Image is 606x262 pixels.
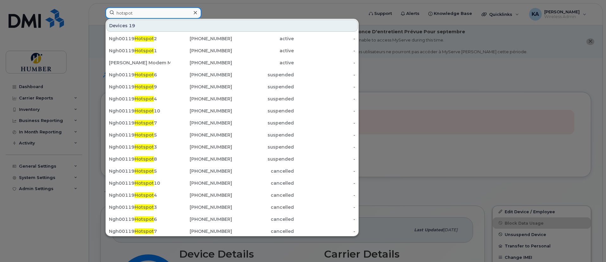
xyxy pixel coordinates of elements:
div: [PHONE_NUMBER] [171,60,232,66]
div: suspended [232,108,294,114]
div: [PHONE_NUMBER] [171,108,232,114]
div: Ngh00119 5 [109,168,171,174]
span: Hotspot [135,168,154,174]
div: - [294,204,356,210]
div: - [294,72,356,78]
div: [PHONE_NUMBER] [171,180,232,186]
span: Hotspot [135,72,154,78]
div: Ngh00119 4 [109,192,171,198]
div: [PHONE_NUMBER] [171,35,232,42]
span: Hotspot [135,84,154,90]
div: [PHONE_NUMBER] [171,48,232,54]
a: [PERSON_NAME] Modem Mi Fi[PHONE_NUMBER]active- [106,57,358,68]
a: Ngh00119Hotspot6[PHONE_NUMBER]suspended- [106,69,358,80]
div: Ngh00119 2 [109,35,171,42]
span: Hotspot [135,144,154,150]
div: [PHONE_NUMBER] [171,156,232,162]
span: Hotspot [135,228,154,234]
div: [PHONE_NUMBER] [171,132,232,138]
div: [PHONE_NUMBER] [171,72,232,78]
div: Ngh00119 10 [109,180,171,186]
a: Ngh00119Hotspot1[PHONE_NUMBER]active- [106,45,358,56]
div: Ngh00119 6 [109,72,171,78]
a: Ngh00119Hotspot4[PHONE_NUMBER]suspended- [106,93,358,105]
div: - [294,60,356,66]
div: suspended [232,132,294,138]
div: [PHONE_NUMBER] [171,144,232,150]
div: [PHONE_NUMBER] [171,192,232,198]
div: suspended [232,144,294,150]
div: - [294,96,356,102]
div: cancelled [232,168,294,174]
div: - [294,168,356,174]
span: Hotspot [135,132,154,138]
div: cancelled [232,216,294,222]
a: Ngh00119Hotspot6[PHONE_NUMBER]cancelled- [106,214,358,225]
div: Devices [106,20,358,32]
a: Ngh00119Hotspot9[PHONE_NUMBER]suspended- [106,81,358,93]
div: cancelled [232,228,294,234]
div: - [294,216,356,222]
a: Ngh00119Hotspot8[PHONE_NUMBER]suspended- [106,153,358,165]
a: Ngh00119Hotspot3[PHONE_NUMBER]suspended- [106,141,358,153]
div: Ngh00119 7 [109,228,171,234]
a: Ngh00119Hotspot7[PHONE_NUMBER]cancelled- [106,226,358,237]
div: Ngh00119 4 [109,96,171,102]
div: [PHONE_NUMBER] [171,168,232,174]
div: active [232,60,294,66]
div: - [294,84,356,90]
div: - [294,35,356,42]
div: Ngh00119 8 [109,156,171,162]
div: - [294,132,356,138]
div: Ngh00119 3 [109,144,171,150]
span: Hotspot [135,36,154,42]
div: active [232,48,294,54]
span: Hotspot [135,216,154,222]
div: suspended [232,120,294,126]
span: Hotspot [135,120,154,126]
span: Hotspot [135,180,154,186]
div: - [294,48,356,54]
span: Hotspot [135,48,154,54]
div: - [294,192,356,198]
div: [PHONE_NUMBER] [171,204,232,210]
div: - [294,108,356,114]
a: Ngh00119Hotspot10[PHONE_NUMBER]suspended- [106,105,358,117]
div: [PHONE_NUMBER] [171,96,232,102]
a: Ngh00119Hotspot4[PHONE_NUMBER]cancelled- [106,189,358,201]
div: cancelled [232,180,294,186]
span: Hotspot [135,96,154,102]
div: - [294,144,356,150]
span: 19 [129,22,135,29]
div: [PHONE_NUMBER] [171,84,232,90]
div: [PHONE_NUMBER] [171,228,232,234]
span: Hotspot [135,192,154,198]
div: Ngh00119 7 [109,120,171,126]
div: - [294,156,356,162]
span: Hotspot [135,108,154,114]
div: Ngh00119 6 [109,216,171,222]
a: Ngh00119Hotspot3[PHONE_NUMBER]cancelled- [106,201,358,213]
div: Ngh00119 10 [109,108,171,114]
div: suspended [232,84,294,90]
div: Ngh00119 3 [109,204,171,210]
div: suspended [232,156,294,162]
span: Hotspot [135,156,154,162]
div: - [294,180,356,186]
div: cancelled [232,192,294,198]
a: Ngh00119Hotspot2[PHONE_NUMBER]active- [106,33,358,44]
a: Ngh00119Hotspot7[PHONE_NUMBER]suspended- [106,117,358,129]
div: active [232,35,294,42]
div: suspended [232,72,294,78]
a: Ngh00119Hotspot5[PHONE_NUMBER]cancelled- [106,165,358,177]
div: - [294,228,356,234]
div: Ngh00119 1 [109,48,171,54]
div: suspended [232,96,294,102]
div: - [294,120,356,126]
div: Ngh00119 9 [109,84,171,90]
div: Ngh00119 5 [109,132,171,138]
div: [PHONE_NUMBER] [171,216,232,222]
div: cancelled [232,204,294,210]
div: [PHONE_NUMBER] [171,120,232,126]
span: Hotspot [135,204,154,210]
